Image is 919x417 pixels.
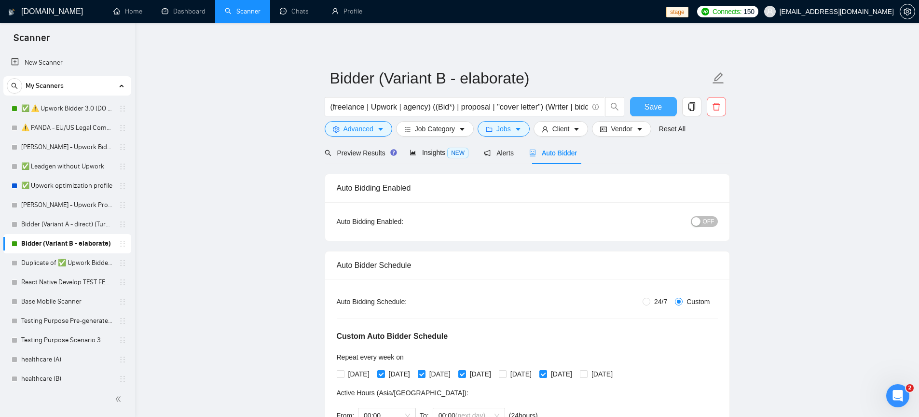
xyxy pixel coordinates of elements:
span: search [605,102,624,111]
span: holder [119,298,126,306]
button: Save [630,97,677,116]
a: healthcare (B) [21,369,113,389]
a: Base Mobile Scanner [21,292,113,311]
span: delete [707,102,726,111]
span: Repeat every week on [337,353,404,361]
span: caret-down [573,125,580,133]
span: holder [119,259,126,267]
input: Search Freelance Jobs... [330,101,588,113]
span: [DATE] [547,369,576,379]
span: Alerts [484,149,514,157]
button: search [605,97,624,116]
button: delete [707,97,726,116]
span: idcard [600,125,607,133]
span: area-chart [410,149,416,156]
a: Reset All [659,124,686,134]
span: folder [486,125,493,133]
span: 24/7 [650,296,671,307]
button: userClientcaret-down [534,121,589,137]
span: Connects: [713,6,741,17]
span: Vendor [611,124,632,134]
span: holder [119,221,126,228]
span: notification [484,150,491,156]
a: [PERSON_NAME] - Upwork Bidder [21,138,113,157]
img: logo [8,4,15,20]
span: holder [119,317,126,325]
span: holder [119,240,126,248]
a: ✅ Leadgen without Upwork [21,157,113,176]
span: caret-down [377,125,384,133]
span: holder [119,163,126,170]
span: holder [119,124,126,132]
span: holder [119,182,126,190]
span: robot [529,150,536,156]
iframe: Intercom live chat [886,384,909,407]
span: holder [119,143,126,151]
span: NEW [447,148,468,158]
button: barsJob Categorycaret-down [396,121,474,137]
span: caret-down [636,125,643,133]
span: Insights [410,149,468,156]
span: [DATE] [344,369,373,379]
span: Client [552,124,570,134]
span: caret-down [459,125,466,133]
span: Jobs [496,124,511,134]
span: edit [712,72,725,84]
span: caret-down [515,125,521,133]
a: Duplicate of ✅ Upwork Bidder 3.0 [21,253,113,273]
span: Advanced [343,124,373,134]
span: Scanner [6,31,57,51]
a: setting [900,8,915,15]
a: Testing Purpose Scenario 3 [21,331,113,350]
div: Auto Bidding Schedule: [337,296,464,307]
img: upwork-logo.png [701,8,709,15]
span: Save [645,101,662,113]
span: holder [119,336,126,344]
span: search [325,150,331,156]
span: [DATE] [385,369,414,379]
span: copy [683,102,701,111]
a: ✅ ⚠️ Upwork Bidder 3.0 (DO NOT TOUCH) [21,99,113,118]
span: Custom [683,296,713,307]
span: [DATE] [588,369,617,379]
div: Auto Bidding Enabled [337,174,718,202]
button: folderJobscaret-down [478,121,530,137]
a: userProfile [332,7,362,15]
button: copy [682,97,701,116]
span: My Scanners [26,76,64,96]
span: Job Category [415,124,455,134]
span: holder [119,278,126,286]
span: holder [119,105,126,112]
div: Tooltip anchor [389,148,398,157]
a: ✅ Upwork optimization profile [21,176,113,195]
h5: Custom Auto Bidder Schedule [337,331,448,342]
a: healthcare (A) [21,350,113,369]
span: [DATE] [466,369,495,379]
span: Auto Bidder [529,149,577,157]
a: React Native Develop TEST FEB 123 [21,273,113,292]
span: holder [119,375,126,383]
span: holder [119,356,126,363]
div: Auto Bidder Schedule [337,251,718,279]
span: bars [404,125,411,133]
button: setting [900,4,915,19]
button: idcardVendorcaret-down [592,121,651,137]
a: homeHome [113,7,142,15]
span: double-left [115,394,124,404]
span: stage [666,7,688,17]
input: Scanner name... [330,66,710,90]
span: user [767,8,773,15]
li: New Scanner [3,53,131,72]
span: Active Hours ( Asia/[GEOGRAPHIC_DATA] ): [337,389,468,397]
span: OFF [703,216,714,227]
span: Preview Results [325,149,394,157]
a: New Scanner [11,53,123,72]
button: search [7,78,22,94]
span: info-circle [592,104,599,110]
span: [DATE] [507,369,535,379]
span: 150 [743,6,754,17]
a: Bidder (Variant A - direct) (TurboMode = ON) [21,215,113,234]
a: Bidder (Variant B - elaborate) [21,234,113,253]
span: user [542,125,549,133]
